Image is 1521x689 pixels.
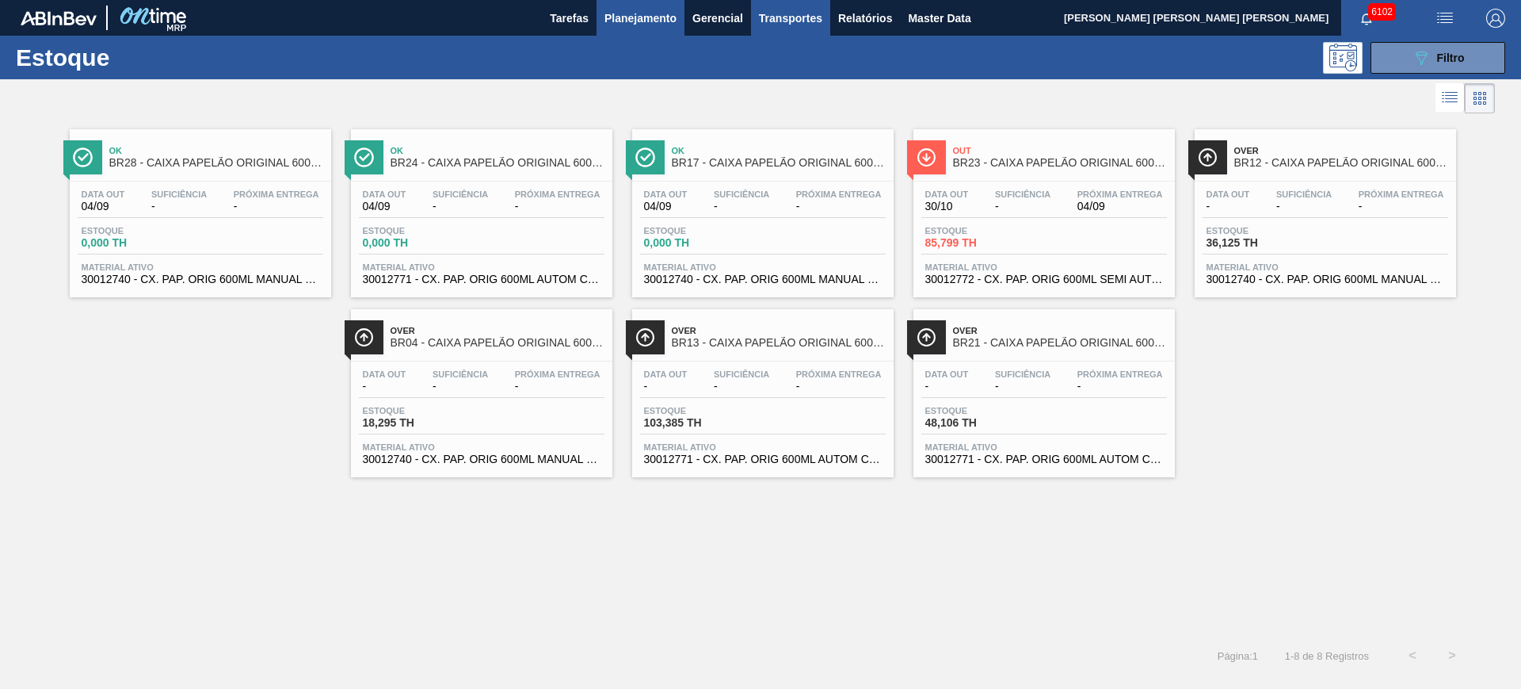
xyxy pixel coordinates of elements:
span: Gerencial [692,9,743,28]
span: Estoque [644,226,755,235]
span: 30012740 - CX. PAP. ORIG 600ML MANUAL C12 429 [1207,274,1444,285]
img: TNhmsLtSVTkK8tSr43FrP2fwEKptu5GPRR3wAAAABJRU5ErkJggg== [21,11,97,25]
span: 30012772 - CX. PAP. ORIG 600ML SEMI AUTOM C12 429 [925,274,1163,285]
img: Ícone [917,327,936,347]
span: Over [672,326,886,335]
span: 1 - 8 de 8 Registros [1282,650,1369,662]
button: Notificações [1341,7,1392,29]
span: Suficiência [714,369,769,379]
span: 0,000 TH [363,237,474,249]
span: Material ativo [363,442,600,452]
span: Transportes [759,9,822,28]
span: Material ativo [925,442,1163,452]
a: ÍconeOutBR23 - CAIXA PAPELÃO ORIGINAL 600MLData out30/10Suficiência-Próxima Entrega04/09Estoque85... [902,117,1183,297]
span: Suficiência [714,189,769,199]
span: Material ativo [925,262,1163,272]
span: 30012740 - CX. PAP. ORIG 600ML MANUAL C12 429 [644,274,882,285]
button: < [1393,636,1432,676]
span: - [644,381,688,392]
button: > [1432,636,1472,676]
span: 0,000 TH [644,237,755,249]
span: Ok [391,146,604,155]
span: BR04 - CAIXA PAPELÃO ORIGINAL 600ML [391,337,604,349]
span: Suficiência [1276,189,1332,199]
span: - [363,381,406,392]
span: - [515,381,600,392]
span: Ok [109,146,323,155]
span: Estoque [644,406,755,415]
span: Data out [1207,189,1250,199]
img: Logout [1486,9,1505,28]
span: Próxima Entrega [234,189,319,199]
span: Estoque [925,226,1036,235]
span: Estoque [925,406,1036,415]
span: 30/10 [925,201,969,212]
span: Material ativo [82,262,319,272]
img: userActions [1435,9,1454,28]
span: Suficiência [995,189,1050,199]
span: Próxima Entrega [796,189,882,199]
span: 6102 [1368,3,1396,21]
span: - [995,201,1050,212]
img: Ícone [354,147,374,167]
span: Data out [82,189,125,199]
span: Suficiência [433,189,488,199]
img: Ícone [1198,147,1218,167]
span: Estoque [363,406,474,415]
span: - [433,201,488,212]
span: 04/09 [82,201,125,212]
span: - [515,201,600,212]
span: - [1207,201,1250,212]
span: - [234,201,319,212]
span: Suficiência [995,369,1050,379]
span: Filtro [1437,52,1465,64]
h1: Estoque [16,48,253,67]
img: Ícone [635,147,655,167]
span: BR28 - CAIXA PAPELÃO ORIGINAL 600ML [109,157,323,169]
span: Material ativo [363,262,600,272]
span: Over [953,326,1167,335]
span: 04/09 [644,201,688,212]
span: Data out [925,369,969,379]
span: Próxima Entrega [1077,189,1163,199]
span: Página : 1 [1218,650,1258,662]
span: 0,000 TH [82,237,193,249]
span: - [714,201,769,212]
span: Data out [363,369,406,379]
span: Over [391,326,604,335]
span: BR17 - CAIXA PAPELÃO ORIGINAL 600ML [672,157,886,169]
span: - [1077,381,1163,392]
span: 36,125 TH [1207,237,1317,249]
span: Próxima Entrega [796,369,882,379]
span: Estoque [363,226,474,235]
a: ÍconeOkBR24 - CAIXA PAPELÃO ORIGINAL 600MLData out04/09Suficiência-Próxima Entrega-Estoque0,000 T... [339,117,620,297]
span: - [714,381,769,392]
span: 30012740 - CX. PAP. ORIG 600ML MANUAL C12 429 [363,454,600,465]
span: Próxima Entrega [515,369,600,379]
span: Material ativo [644,442,882,452]
span: Planejamento [604,9,677,28]
span: Relatórios [838,9,892,28]
span: Data out [644,189,688,199]
span: Data out [363,189,406,199]
img: Ícone [73,147,93,167]
button: Filtro [1370,42,1505,74]
span: - [925,381,969,392]
a: ÍconeOverBR04 - CAIXA PAPELÃO ORIGINAL 600MLData out-Suficiência-Próxima Entrega-Estoque18,295 TH... [339,297,620,477]
span: 04/09 [1077,201,1163,212]
div: Visão em Cards [1465,83,1495,113]
span: Data out [925,189,969,199]
span: BR24 - CAIXA PAPELÃO ORIGINAL 600ML [391,157,604,169]
span: 04/09 [363,201,406,212]
span: Estoque [82,226,193,235]
span: Over [1234,146,1448,155]
a: ÍconeOkBR28 - CAIXA PAPELÃO ORIGINAL 600MLData out04/09Suficiência-Próxima Entrega-Estoque0,000 T... [58,117,339,297]
img: Ícone [354,327,374,347]
span: - [1276,201,1332,212]
span: Próxima Entrega [515,189,600,199]
span: Data out [644,369,688,379]
div: Visão em Lista [1435,83,1465,113]
span: - [1359,201,1444,212]
span: 103,385 TH [644,417,755,429]
span: BR12 - CAIXA PAPELÃO ORIGINAL 600ML [1234,157,1448,169]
